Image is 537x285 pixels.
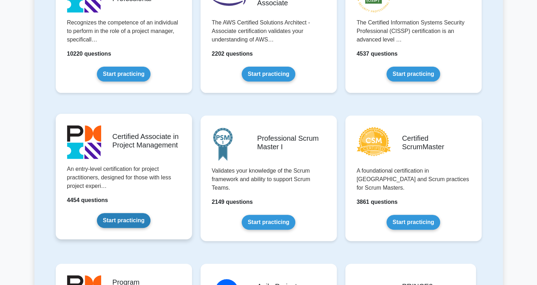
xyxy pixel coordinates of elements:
a: Start practicing [387,67,440,82]
a: Start practicing [242,67,295,82]
a: Start practicing [387,215,440,230]
a: Start practicing [97,67,150,82]
a: Start practicing [242,215,295,230]
a: Start practicing [97,213,150,228]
